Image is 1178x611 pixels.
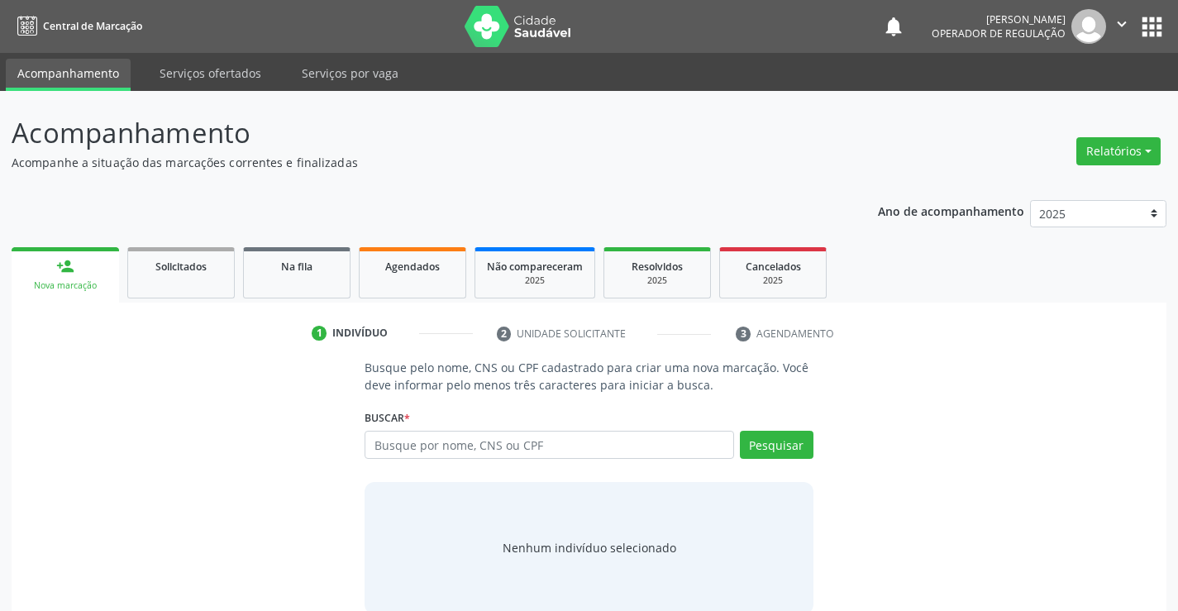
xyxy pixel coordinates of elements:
[281,260,312,274] span: Na fila
[365,431,733,459] input: Busque por nome, CNS ou CPF
[487,260,583,274] span: Não compareceram
[12,112,820,154] p: Acompanhamento
[1071,9,1106,44] img: img
[43,19,142,33] span: Central de Marcação
[878,200,1024,221] p: Ano de acompanhamento
[1113,15,1131,33] i: 
[882,15,905,38] button: notifications
[616,274,699,287] div: 2025
[385,260,440,274] span: Agendados
[23,279,107,292] div: Nova marcação
[1106,9,1137,44] button: 
[487,274,583,287] div: 2025
[56,257,74,275] div: person_add
[740,431,813,459] button: Pesquisar
[932,12,1066,26] div: [PERSON_NAME]
[1076,137,1161,165] button: Relatórios
[312,326,327,341] div: 1
[332,326,388,341] div: Indivíduo
[12,12,142,40] a: Central de Marcação
[746,260,801,274] span: Cancelados
[1137,12,1166,41] button: apps
[632,260,683,274] span: Resolvidos
[6,59,131,91] a: Acompanhamento
[12,154,820,171] p: Acompanhe a situação das marcações correntes e finalizadas
[365,359,813,394] p: Busque pelo nome, CNS ou CPF cadastrado para criar uma nova marcação. Você deve informar pelo men...
[148,59,273,88] a: Serviços ofertados
[155,260,207,274] span: Solicitados
[932,26,1066,41] span: Operador de regulação
[365,405,410,431] label: Buscar
[503,539,676,556] div: Nenhum indivíduo selecionado
[290,59,410,88] a: Serviços por vaga
[732,274,814,287] div: 2025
